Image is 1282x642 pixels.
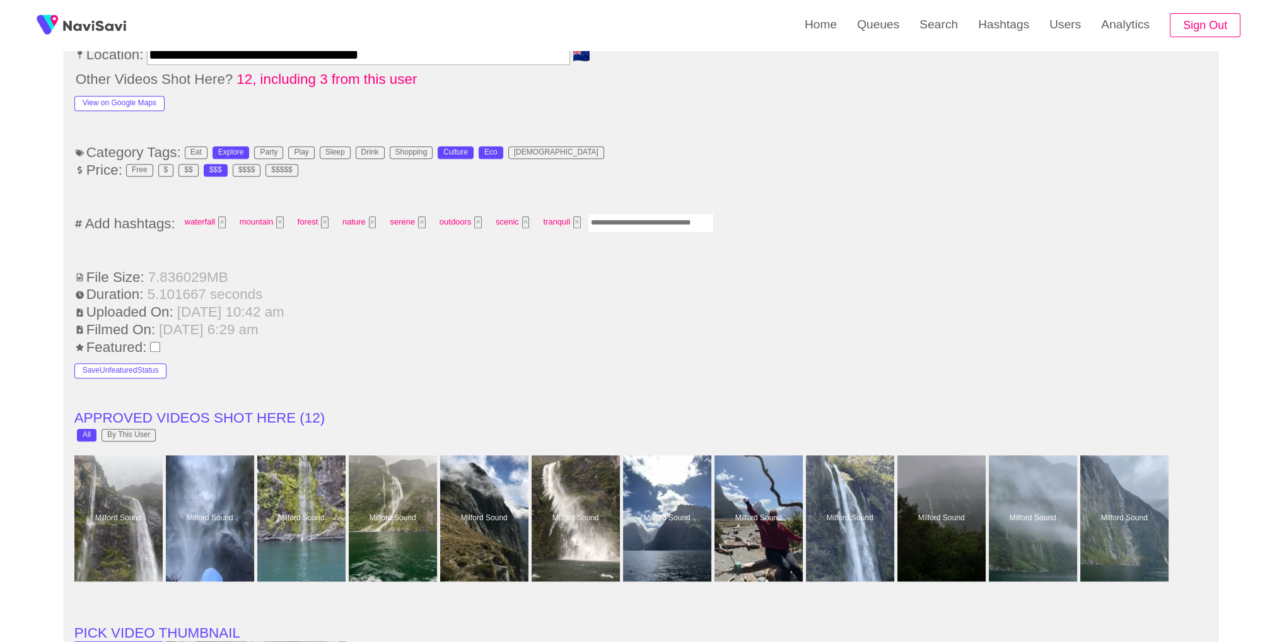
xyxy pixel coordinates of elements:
button: Sign Out [1170,13,1240,38]
a: Milford SoundMilford Sound [349,455,440,581]
div: Shopping [395,148,428,157]
div: Drink [361,148,379,157]
div: Culture [443,148,468,157]
span: tranquil [539,213,584,232]
a: Milford SoundMilford Sound [440,455,532,581]
span: Featured: [74,339,148,356]
div: Sleep [325,148,345,157]
button: Tag at index 5 with value 2341 focussed. Press backspace to remove [474,216,482,228]
button: Tag at index 4 with value 2289 focussed. Press backspace to remove [418,216,426,228]
span: File Size: [74,269,146,286]
div: $$$$ [238,166,255,175]
span: [DATE] 10:42 am [176,304,286,320]
a: Milford SoundMilford Sound [1080,455,1172,581]
div: Explore [218,148,244,157]
button: SaveUnfeaturedStatus [74,363,167,378]
button: Tag at index 1 with value 1 focussed. Press backspace to remove [276,216,284,228]
a: Milford SoundMilford Sound [897,455,989,581]
span: Duration: [74,286,145,303]
div: All [83,431,91,440]
div: $$ [184,166,192,175]
span: Price: [74,162,124,178]
span: [DATE] 6:29 am [158,322,260,338]
a: Milford SoundMilford Sound [714,455,806,581]
img: fireSpot [32,9,63,41]
span: 7.836029 MB [147,269,230,286]
button: Tag at index 0 with value 4 focussed. Press backspace to remove [218,216,226,228]
div: $ [164,166,168,175]
a: Milford SoundMilford Sound [532,455,623,581]
img: fireSpot [63,19,126,32]
span: mountain [236,213,288,232]
div: $$$ [209,166,222,175]
div: Eat [190,148,202,157]
span: outdoors [436,213,486,232]
button: Tag at index 2 with value 3030 focussed. Press backspace to remove [321,216,329,228]
span: Filmed On: [74,322,156,338]
div: Eco [484,148,498,157]
button: Tag at index 6 with value 2417 focussed. Press backspace to remove [522,216,530,228]
span: 5.101667 seconds [146,286,264,303]
button: Tag at index 3 with value 584 focussed. Press backspace to remove [369,216,376,228]
div: By This User [107,431,150,440]
div: Play [294,148,308,157]
span: waterfall [181,213,230,232]
a: Milford SoundMilford Sound [74,455,166,581]
div: Party [260,148,277,157]
span: serene [386,213,429,232]
a: Milford SoundMilford Sound [806,455,897,581]
li: APPROVED VIDEOS SHOT HERE ( 12 ) [74,410,1208,426]
span: nature [339,213,380,232]
span: Category Tags: [74,144,182,161]
a: Milford SoundMilford Sound [623,455,714,581]
span: Uploaded On: [74,304,175,320]
span: Other Videos Shot Here? [74,71,235,88]
div: Free [132,166,148,175]
span: Add hashtags: [84,216,177,232]
a: Milford SoundMilford Sound [257,455,349,581]
a: Milford SoundMilford Sound [989,455,1080,581]
div: $$$$$ [271,166,292,175]
div: [DEMOGRAPHIC_DATA] [514,148,598,157]
span: 12, including 3 from this user [235,71,418,88]
span: Location: [74,47,145,63]
span: forest [294,213,332,232]
a: View on Google Maps [74,93,165,108]
li: PICK VIDEO THUMBNAIL [74,625,1208,641]
span: scenic [492,213,533,232]
input: Enter tag here and press return [588,213,714,233]
button: Tag at index 7 with value 2719 focussed. Press backspace to remove [573,216,581,228]
button: View on Google Maps [74,96,165,111]
span: 🇳🇿 [571,49,591,62]
a: Milford SoundMilford Sound [166,455,257,581]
